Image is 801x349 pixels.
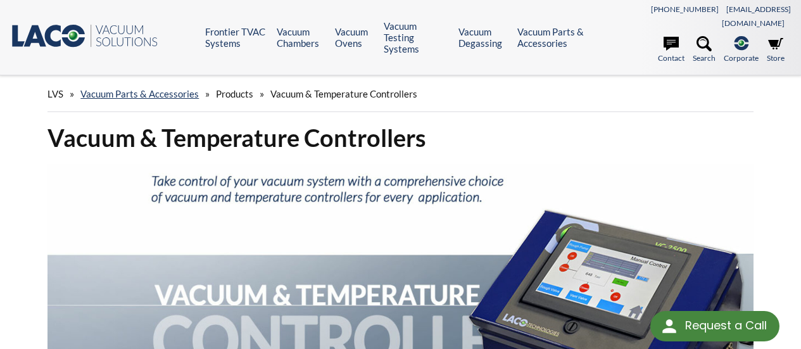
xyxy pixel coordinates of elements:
h1: Vacuum & Temperature Controllers [47,122,754,153]
a: Search [693,36,716,64]
div: Request a Call [685,311,767,340]
a: Vacuum Testing Systems [384,20,449,54]
a: Store [767,36,785,64]
div: » » » [47,76,754,112]
img: round button [659,316,679,336]
span: LVS [47,88,63,99]
a: [PHONE_NUMBER] [651,4,719,14]
a: Vacuum Chambers [277,26,325,49]
span: Corporate [724,52,759,64]
a: Contact [658,36,684,64]
a: Vacuum Degassing [458,26,508,49]
a: Frontier TVAC Systems [205,26,267,49]
a: [EMAIL_ADDRESS][DOMAIN_NAME] [722,4,791,28]
a: Vacuum Parts & Accessories [517,26,592,49]
span: Vacuum & Temperature Controllers [270,88,417,99]
span: Products [216,88,253,99]
div: Request a Call [650,311,779,341]
a: Vacuum Parts & Accessories [80,88,199,99]
a: Vacuum Ovens [335,26,374,49]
